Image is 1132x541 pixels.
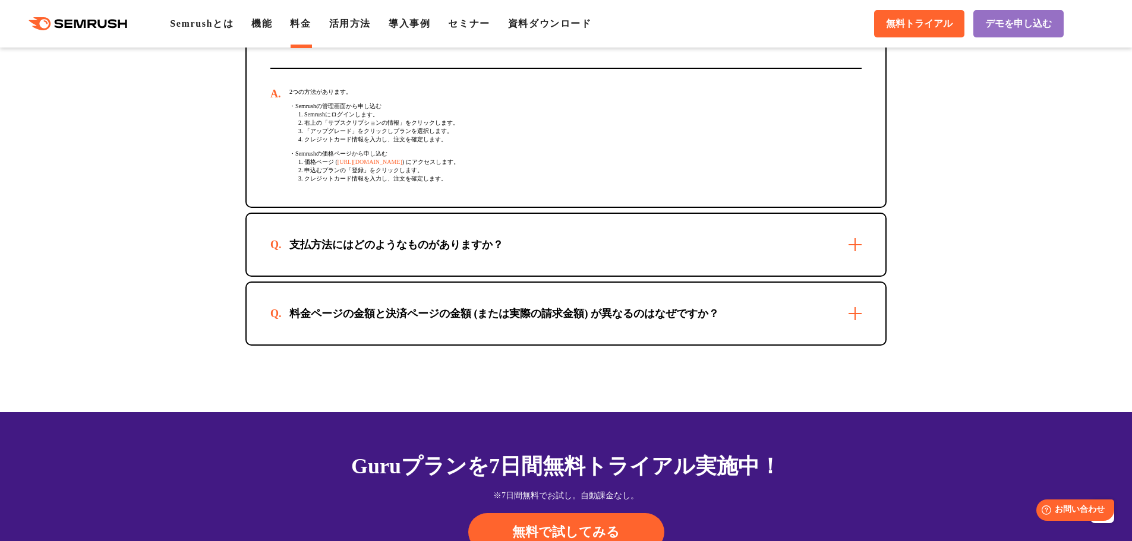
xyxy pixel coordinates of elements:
[289,127,862,135] div: 3. 「アップグレード」をクリックしプランを選択します。
[170,18,234,29] a: Semrushとは
[543,454,781,478] span: 無料トライアル実施中！
[289,175,862,183] div: 3. クレジットカード情報を入力し、注文を確定します。
[448,18,490,29] a: セミナー
[290,18,311,29] a: 料金
[508,18,592,29] a: 資料ダウンロード
[245,490,887,502] div: ※7日間無料でお試し。自動課金なし。
[289,158,862,166] div: 1. 価格ページ ( ) にアクセスします。
[289,135,862,144] div: 4. クレジットカード情報を入力し、注文を確定します。
[289,102,862,110] div: ・Semrushの管理画面から申し込む
[251,18,272,29] a: 機能
[289,88,862,96] div: 2つの方法があります。
[245,450,887,482] div: Guruプランを7日間
[270,238,522,252] div: 支払方法にはどのようなものがありますか？
[512,523,620,541] span: 無料で試してみる
[329,18,371,29] a: 活用方法
[289,166,862,175] div: 2. 申込むプランの「登録」をクリックします。
[389,18,430,29] a: 導入事例
[289,150,862,158] div: ・Semrushの価格ページから申し込む
[874,10,964,37] a: 無料トライアル
[289,119,862,127] div: 2. 右上の「サブスクリプションの情報」をクリックします。
[289,110,862,119] div: 1. Semrushにログインします。
[270,306,738,321] div: 料金ページの金額と決済ページの金額 (または実際の請求金額) が異なるのはなぜですか？
[973,10,1064,37] a: デモを申し込む
[985,18,1052,30] span: デモを申し込む
[886,18,953,30] span: 無料トライアル
[338,159,402,165] a: [URL][DOMAIN_NAME]
[1026,495,1119,528] iframe: Help widget launcher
